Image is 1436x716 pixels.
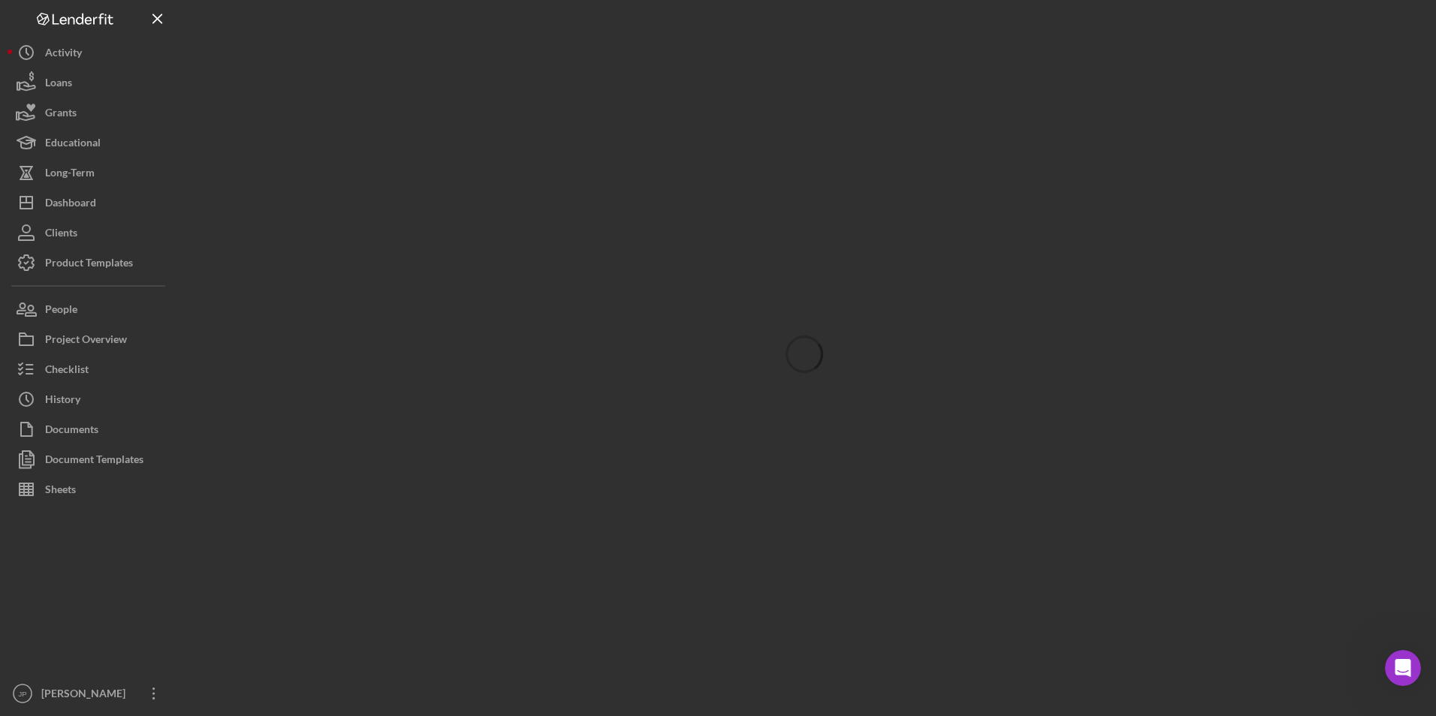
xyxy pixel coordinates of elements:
[8,474,173,504] button: Sheets
[8,248,173,278] button: Product Templates
[8,444,173,474] button: Document Templates
[8,218,173,248] button: Clients
[8,128,173,158] button: Educational
[8,324,173,354] button: Project Overview
[45,98,77,131] div: Grants
[1385,650,1421,686] iframe: Intercom live chat
[45,294,77,328] div: People
[45,38,82,71] div: Activity
[8,354,173,384] button: Checklist
[45,444,143,478] div: Document Templates
[8,98,173,128] button: Grants
[45,354,89,388] div: Checklist
[8,188,173,218] button: Dashboard
[45,248,133,281] div: Product Templates
[8,38,173,68] button: Activity
[45,414,98,448] div: Documents
[18,690,26,698] text: JP
[8,384,173,414] button: History
[8,294,173,324] button: People
[45,324,127,358] div: Project Overview
[45,128,101,161] div: Educational
[8,414,173,444] button: Documents
[45,384,80,418] div: History
[45,68,72,101] div: Loans
[38,678,135,712] div: [PERSON_NAME]
[8,158,173,188] button: Long-Term
[45,188,96,221] div: Dashboard
[45,474,76,508] div: Sheets
[45,218,77,251] div: Clients
[45,158,95,191] div: Long-Term
[8,678,173,708] button: JP[PERSON_NAME]
[8,68,173,98] button: Loans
